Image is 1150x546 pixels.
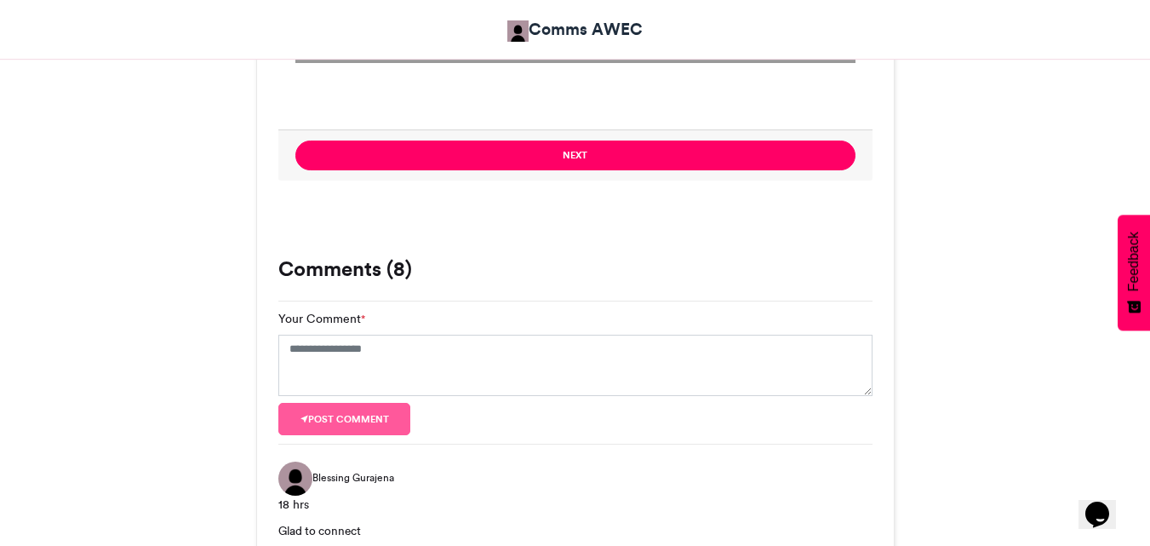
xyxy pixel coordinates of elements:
[312,470,394,486] span: Blessing Gurajena
[507,17,643,42] a: Comms AWEC
[278,403,411,435] button: Post comment
[507,20,529,42] img: Comms AWEC
[295,141,855,170] button: Next
[278,310,365,328] label: Your Comment
[278,496,873,514] div: 18 hrs
[278,259,873,279] h3: Comments (8)
[278,462,312,496] img: Blessing
[1078,478,1133,529] iframe: chat widget
[278,522,873,539] div: Glad to connect
[1118,215,1150,330] button: Feedback - Show survey
[1126,232,1141,291] span: Feedback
